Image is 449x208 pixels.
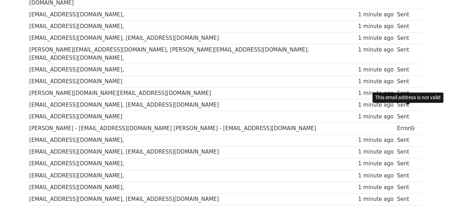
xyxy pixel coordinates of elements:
[28,76,356,87] td: [EMAIL_ADDRESS][DOMAIN_NAME]
[395,123,418,134] td: Error
[28,44,356,64] td: [PERSON_NAME][EMAIL_ADDRESS][DOMAIN_NAME], [PERSON_NAME][EMAIL_ADDRESS][DOMAIN_NAME], [EMAIL_ADDR...
[395,134,418,146] td: Sent
[395,21,418,32] td: Sent
[395,44,418,64] td: Sent
[358,78,394,86] div: 1 minute ago
[28,123,356,134] td: [PERSON_NAME] - [EMAIL_ADDRESS][DOMAIN_NAME] [PERSON_NAME] - [EMAIL_ADDRESS][DOMAIN_NAME]
[414,174,449,208] iframe: Chat Widget
[28,158,356,170] td: [EMAIL_ADDRESS][DOMAIN_NAME],
[358,101,394,109] div: 1 minute ago
[358,172,394,180] div: 1 minute ago
[358,66,394,74] div: 1 minute ago
[28,32,356,44] td: [EMAIL_ADDRESS][DOMAIN_NAME], [EMAIL_ADDRESS][DOMAIN_NAME]
[28,193,356,205] td: [EMAIL_ADDRESS][DOMAIN_NAME], [EMAIL_ADDRESS][DOMAIN_NAME]
[28,170,356,181] td: [EMAIL_ADDRESS][DOMAIN_NAME],
[395,158,418,170] td: Sent
[358,160,394,168] div: 1 minute ago
[395,193,418,205] td: Sent
[358,113,394,121] div: 1 minute ago
[395,181,418,193] td: Sent
[358,34,394,42] div: 1 minute ago
[28,134,356,146] td: [EMAIL_ADDRESS][DOMAIN_NAME],
[358,11,394,19] div: 1 minute ago
[358,46,394,54] div: 1 minute ago
[358,22,394,31] div: 1 minute ago
[395,9,418,21] td: Sent
[395,111,418,123] td: Sent
[28,99,356,111] td: [EMAIL_ADDRESS][DOMAIN_NAME], [EMAIL_ADDRESS][DOMAIN_NAME]
[28,111,356,123] td: [EMAIL_ADDRESS][DOMAIN_NAME]
[395,32,418,44] td: Sent
[28,21,356,32] td: [EMAIL_ADDRESS][DOMAIN_NAME],
[358,136,394,144] div: 1 minute ago
[358,89,394,97] div: 1 minute ago
[395,170,418,181] td: Sent
[28,181,356,193] td: [EMAIL_ADDRESS][DOMAIN_NAME],
[395,87,418,99] td: Sent
[28,9,356,21] td: [EMAIL_ADDRESS][DOMAIN_NAME],
[28,146,356,158] td: [EMAIL_ADDRESS][DOMAIN_NAME], [EMAIL_ADDRESS][DOMAIN_NAME]
[28,87,356,99] td: [PERSON_NAME][DOMAIN_NAME][EMAIL_ADDRESS][DOMAIN_NAME]
[28,64,356,75] td: [EMAIL_ADDRESS][DOMAIN_NAME],
[358,183,394,192] div: 1 minute ago
[358,195,394,203] div: 1 minute ago
[395,76,418,87] td: Sent
[358,148,394,156] div: 1 minute ago
[372,92,443,103] div: This email address is not valid
[395,146,418,158] td: Sent
[395,64,418,75] td: Sent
